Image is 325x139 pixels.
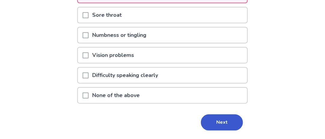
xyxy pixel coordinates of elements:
[89,7,125,23] p: Sore throat
[201,114,243,131] button: Next
[89,88,143,103] p: None of the above
[89,48,138,63] p: Vision problems
[89,68,162,83] p: Difficulty speaking clearly
[89,28,150,43] p: Numbness or tingling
